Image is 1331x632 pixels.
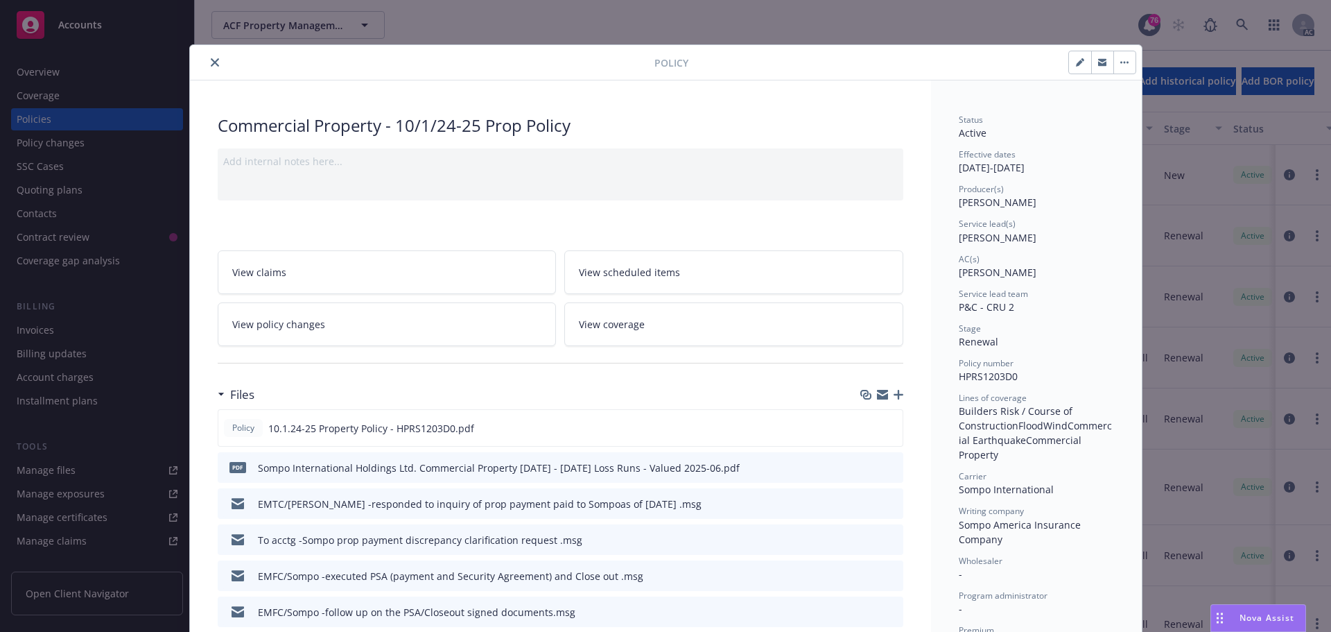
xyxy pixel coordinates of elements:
[959,483,1054,496] span: Sompo International
[223,154,898,169] div: Add internal notes here...
[218,250,557,294] a: View claims
[232,317,325,332] span: View policy changes
[862,421,873,436] button: download file
[218,114,903,137] div: Commercial Property - 10/1/24-25 Prop Policy
[959,148,1114,175] div: [DATE] - [DATE]
[959,470,986,482] span: Carrier
[218,386,254,404] div: Files
[959,419,1112,447] span: Commercial Earthquake
[959,323,981,334] span: Stage
[258,533,582,547] div: To acctg -Sompo prop payment discrepancy clarification request .msg
[1043,419,1068,432] span: Wind
[232,265,286,280] span: View claims
[863,533,874,547] button: download file
[1239,612,1294,624] span: Nova Assist
[885,605,898,620] button: preview file
[863,497,874,511] button: download file
[268,421,474,436] span: 10.1.24-25 Property Policy - HPRS1203D0.pdf
[885,421,897,436] button: preview file
[959,518,1084,546] span: Sompo America Insurance Company
[959,196,1036,209] span: [PERSON_NAME]
[959,434,1084,461] span: Commercial Property
[885,461,898,475] button: preview file
[564,302,903,346] a: View coverage
[207,54,223,71] button: close
[959,126,986,139] span: Active
[863,605,874,620] button: download file
[959,300,1014,314] span: P&C - CRU 2
[959,370,1018,383] span: HPRS1203D0
[959,218,1016,230] span: Service lead(s)
[258,461,740,475] div: Sompo International Holdings Ltd. Commercial Property [DATE] - [DATE] Loss Runs - Valued 2025-06.pdf
[1211,605,1228,631] div: Drag to move
[1018,419,1043,432] span: Flood
[579,265,680,280] span: View scheduled items
[885,569,898,583] button: preview file
[885,533,898,547] button: preview file
[959,590,1047,601] span: Program administrator
[959,357,1014,369] span: Policy number
[564,250,903,294] a: View scheduled items
[959,392,1027,404] span: Lines of coverage
[959,602,962,615] span: -
[959,404,1075,432] span: Builders Risk / Course of Construction
[959,505,1024,517] span: Writing company
[885,497,898,511] button: preview file
[959,266,1036,279] span: [PERSON_NAME]
[959,288,1028,300] span: Service lead team
[959,148,1016,160] span: Effective dates
[959,231,1036,244] span: [PERSON_NAME]
[959,567,962,581] span: -
[218,302,557,346] a: View policy changes
[959,555,1002,567] span: Wholesaler
[1210,604,1306,632] button: Nova Assist
[863,569,874,583] button: download file
[258,497,702,511] div: EMTC/[PERSON_NAME] -responded to inquiry of prop payment paid to Sompoas of [DATE] .msg
[654,55,688,70] span: Policy
[230,386,254,404] h3: Files
[959,183,1004,195] span: Producer(s)
[959,114,983,126] span: Status
[229,462,246,472] span: pdf
[258,605,575,620] div: EMFC/Sompo -follow up on the PSA/Closeout signed documents.msg
[258,569,643,583] div: EMFC/Sompo -executed PSA (payment and Security Agreement) and Close out .msg
[959,253,980,265] span: AC(s)
[229,422,257,434] span: Policy
[959,335,998,348] span: Renewal
[863,461,874,475] button: download file
[579,317,645,332] span: View coverage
